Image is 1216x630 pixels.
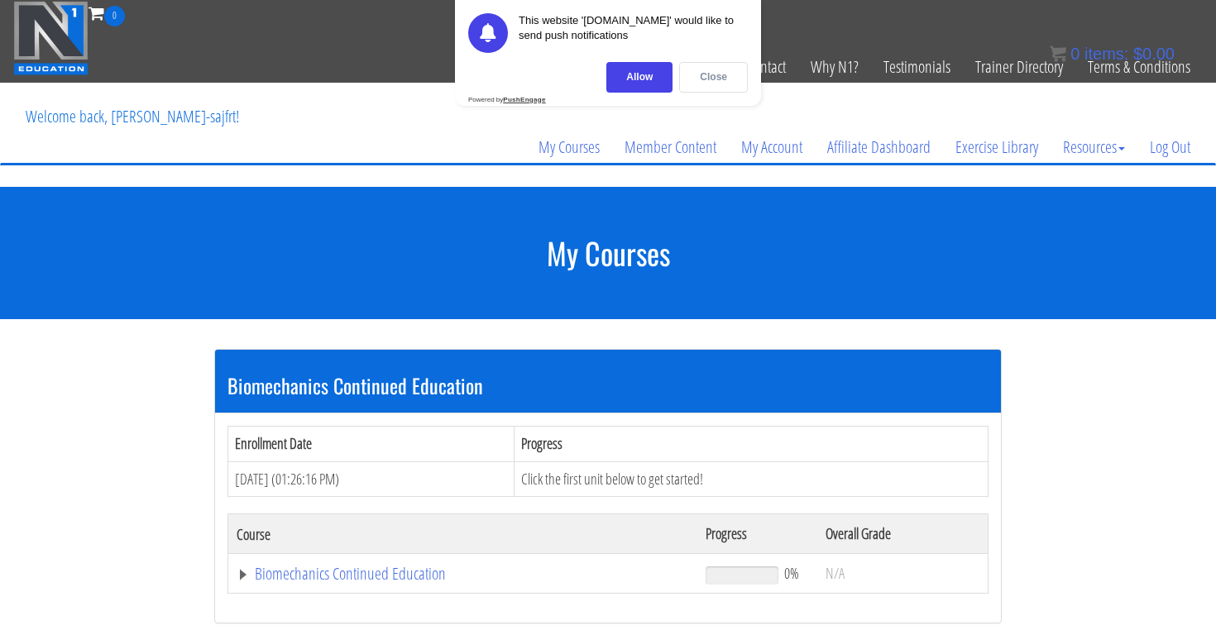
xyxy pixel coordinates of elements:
[228,426,515,461] th: Enrollment Date
[871,26,963,107] a: Testimonials
[13,84,251,150] p: Welcome back, [PERSON_NAME]-sajfrt!
[1051,107,1137,187] a: Resources
[1084,45,1128,63] span: items:
[514,461,988,497] td: Click the first unit below to get started!
[227,375,989,396] h3: Biomechanics Continued Education
[606,62,673,93] div: Allow
[1050,45,1066,62] img: icon11.png
[729,107,815,187] a: My Account
[943,107,1051,187] a: Exercise Library
[526,107,612,187] a: My Courses
[228,514,697,554] th: Course
[1133,45,1142,63] span: $
[735,26,798,107] a: Contact
[237,566,689,582] a: Biomechanics Continued Education
[1075,26,1203,107] a: Terms & Conditions
[89,2,125,24] a: 0
[817,514,988,554] th: Overall Grade
[444,26,495,107] a: Certs
[1050,45,1175,63] a: 0 items: $0.00
[104,6,125,26] span: 0
[514,426,988,461] th: Progress
[679,62,748,93] div: Close
[815,107,943,187] a: Affiliate Dashboard
[1137,107,1203,187] a: Log Out
[468,96,546,103] div: Powered by
[697,514,817,554] th: Progress
[612,107,729,187] a: Member Content
[784,564,799,582] span: 0%
[798,26,871,107] a: Why N1?
[503,96,545,103] strong: PushEngage
[519,13,748,53] div: This website '[DOMAIN_NAME]' would like to send push notifications
[1133,45,1175,63] bdi: 0.00
[228,461,515,497] td: [DATE] (01:26:16 PM)
[963,26,1075,107] a: Trainer Directory
[13,1,89,75] img: n1-education
[1070,45,1080,63] span: 0
[817,554,988,594] td: N/A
